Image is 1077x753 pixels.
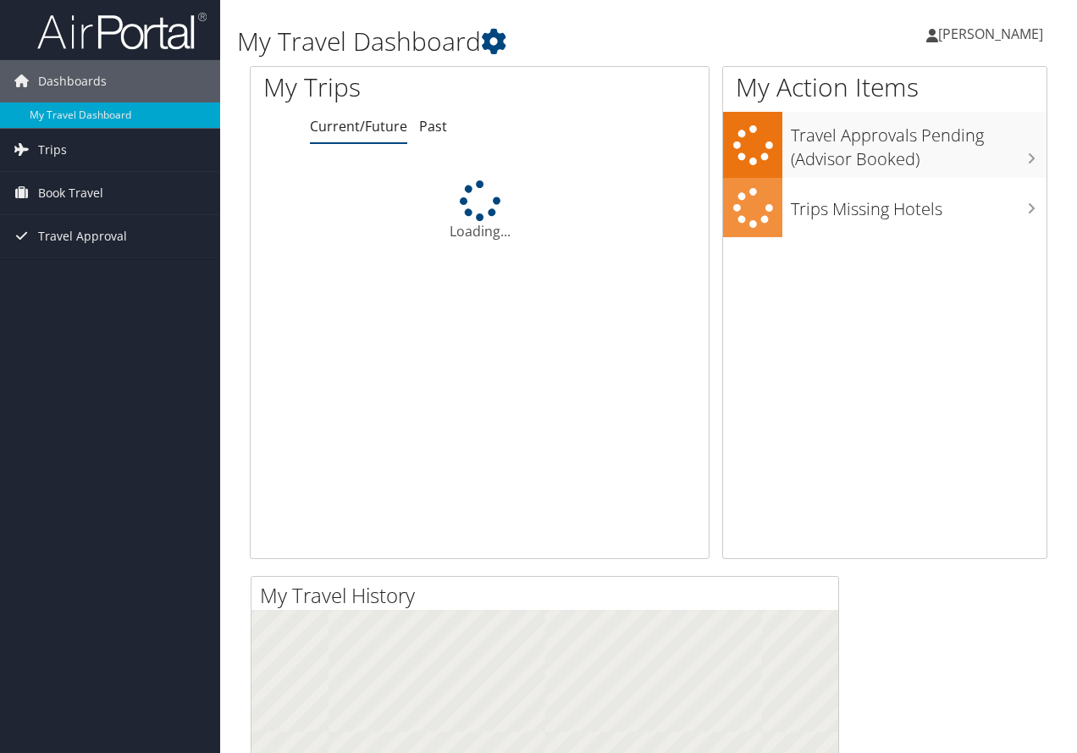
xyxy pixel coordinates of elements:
h1: My Trips [263,69,505,105]
h3: Travel Approvals Pending (Advisor Booked) [791,115,1047,171]
span: [PERSON_NAME] [938,25,1043,43]
a: Trips Missing Hotels [723,178,1047,238]
div: Loading... [251,180,709,241]
a: Travel Approvals Pending (Advisor Booked) [723,112,1047,177]
img: airportal-logo.png [37,11,207,51]
span: Travel Approval [38,215,127,257]
span: Book Travel [38,172,103,214]
a: Past [419,117,447,136]
a: Current/Future [310,117,407,136]
h1: My Action Items [723,69,1047,105]
a: [PERSON_NAME] [926,8,1060,59]
span: Trips [38,129,67,171]
h3: Trips Missing Hotels [791,189,1047,221]
h2: My Travel History [260,581,838,610]
h1: My Travel Dashboard [237,24,786,59]
span: Dashboards [38,60,107,102]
